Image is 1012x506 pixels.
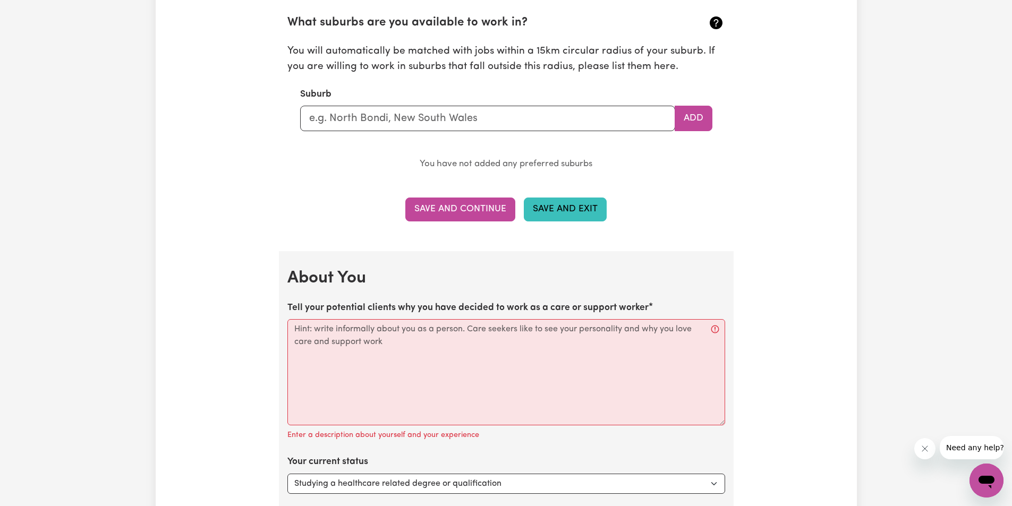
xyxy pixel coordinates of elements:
[405,198,515,221] button: Save and Continue
[420,159,592,168] small: You have not added any preferred suburbs
[940,436,1004,459] iframe: Message from company
[287,301,649,315] label: Tell your potential clients why you have decided to work as a care or support worker
[287,430,479,441] p: Enter a description about yourself and your experience
[675,106,712,131] button: Add to preferred suburbs
[6,7,64,16] span: Need any help?
[287,268,725,288] h2: About You
[970,464,1004,498] iframe: Button to launch messaging window
[914,438,936,459] iframe: Close message
[287,44,725,75] p: You will automatically be matched with jobs within a 15km circular radius of your suburb. If you ...
[300,106,675,131] input: e.g. North Bondi, New South Wales
[300,88,331,101] label: Suburb
[287,455,368,469] label: Your current status
[287,16,652,30] h2: What suburbs are you available to work in?
[524,198,607,221] button: Save and Exit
